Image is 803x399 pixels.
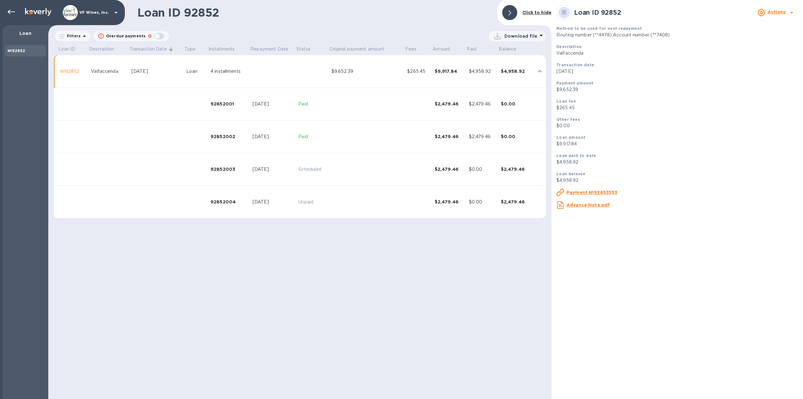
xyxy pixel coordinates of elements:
[210,199,247,205] div: 92852004
[501,133,530,140] div: $0.00
[499,46,524,52] span: Balance
[130,46,175,52] span: Transaction Date
[148,33,152,40] p: 0
[137,6,492,19] h1: Loan ID 92852
[566,190,618,195] u: Payment №93653553
[435,68,464,74] div: $9,917.84
[556,141,798,147] p: $9,917.84
[467,46,485,52] span: Paid
[435,101,464,107] div: $2,479.46
[435,166,464,172] div: $2,479.46
[405,46,425,52] span: Fees
[8,30,43,36] p: Loan
[407,68,429,75] div: $265.45
[501,166,530,172] div: $2,479.46
[556,62,594,67] b: Transaction date
[209,46,235,52] p: Installments
[329,46,392,52] span: Original payment amount
[556,86,798,93] p: $9,652.39
[298,199,326,205] p: Unpaid
[556,68,798,75] p: [DATE]
[522,10,551,15] b: Click to hide
[253,166,294,173] div: [DATE]
[556,135,585,140] b: Loan amount
[469,133,496,140] div: $2,479.46
[210,166,247,172] div: 92852003
[556,159,798,165] p: $4,958.92
[768,9,785,14] b: Actions
[210,133,247,140] div: 92852002
[60,68,86,75] div: №92852
[435,133,464,140] div: $2,479.46
[209,46,243,52] span: Installments
[469,199,496,205] div: $0.00
[469,166,496,173] div: $0.00
[556,81,593,85] b: Payment amount
[501,68,530,74] div: $4,958.92
[556,122,798,129] p: $0.00
[435,199,464,205] div: $2,479.46
[253,133,294,140] div: [DATE]
[433,46,450,52] p: Amount
[253,199,294,205] div: [DATE]
[296,46,311,52] p: Status
[501,101,530,107] div: $0.00
[89,46,114,52] p: Description
[574,8,621,16] b: Loan ID 92852
[210,68,247,75] div: 4 installments
[329,46,384,52] p: Original payment amount
[556,171,586,176] b: Loan balance
[556,32,798,38] p: Routing number (**4478) Account number (**7408)
[106,33,146,39] p: Overdue payments
[8,48,25,53] b: №92852
[64,33,81,39] p: Filters
[298,166,326,173] p: Scheduled
[504,33,537,39] p: Download file
[186,68,205,75] div: Loan
[535,67,545,76] button: expand row
[556,105,798,111] p: $265.45
[556,117,580,122] b: Other fees
[210,101,247,107] div: 92852001
[556,50,798,57] p: Valfaccenda
[469,68,496,75] div: $4,958.92
[58,46,75,52] p: Loan ID
[556,153,596,158] b: Loan paid to date
[89,46,122,52] span: Description
[298,101,326,107] p: Paid
[298,133,326,140] p: Paid
[253,101,294,107] div: [DATE]
[467,46,476,52] p: Paid
[566,202,610,208] u: Advance Note.pdf
[332,68,402,75] div: $9,652.39
[556,177,798,184] p: $4,958.92
[499,46,516,52] p: Balance
[433,46,458,52] span: Amount
[501,199,530,205] div: $2,479.46
[58,46,83,52] span: Loan ID
[250,46,288,52] p: Repayment Date
[91,68,126,75] div: Valfaccenda
[131,68,181,75] div: [DATE]
[469,101,496,107] div: $2,479.46
[556,99,576,104] b: Loan fee
[79,10,111,15] p: VF Wines, Inc.
[556,44,582,49] b: Description
[405,46,417,52] p: Fees
[184,46,196,52] p: Type
[184,46,204,52] span: Type
[130,46,167,52] p: Transaction Date
[556,26,642,31] b: Method to be used for next repayment
[93,31,169,41] button: Overdue payments0
[25,8,51,16] img: Logo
